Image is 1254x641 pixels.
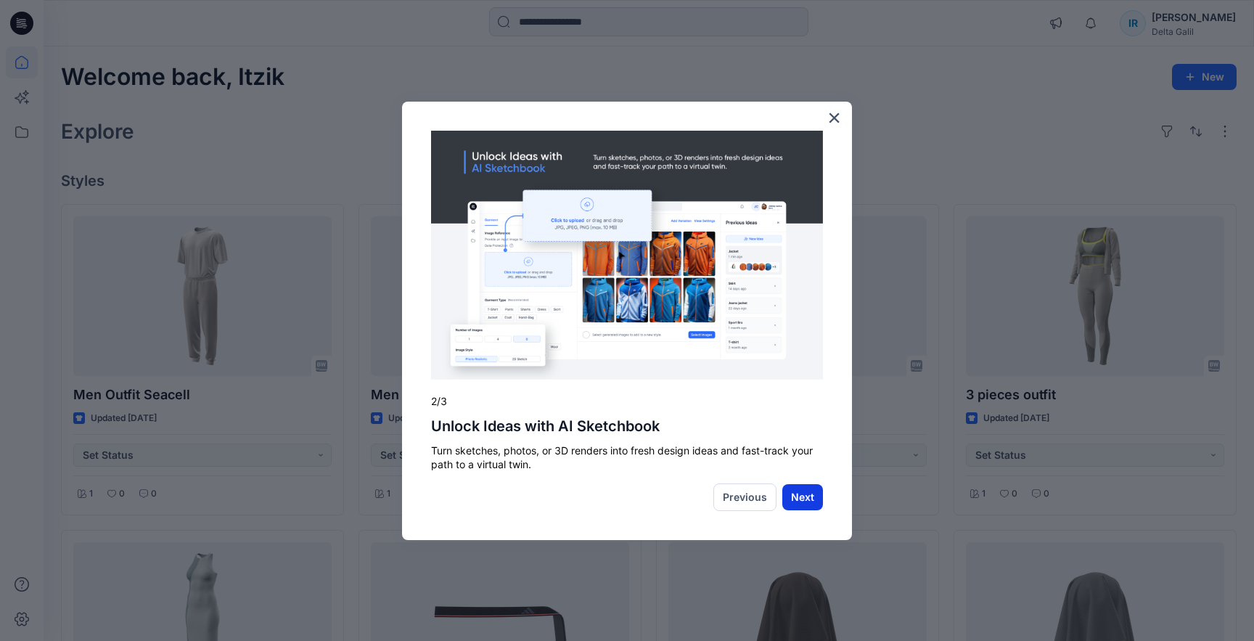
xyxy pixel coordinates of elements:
[713,483,776,511] button: Previous
[431,444,823,472] p: Turn sketches, photos, or 3D renders into fresh design ideas and fast-track your path to a virtua...
[431,394,823,409] p: 2/3
[827,106,841,129] button: Close
[431,417,823,435] h2: Unlock Ideas with AI Sketchbook
[782,484,823,510] button: Next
